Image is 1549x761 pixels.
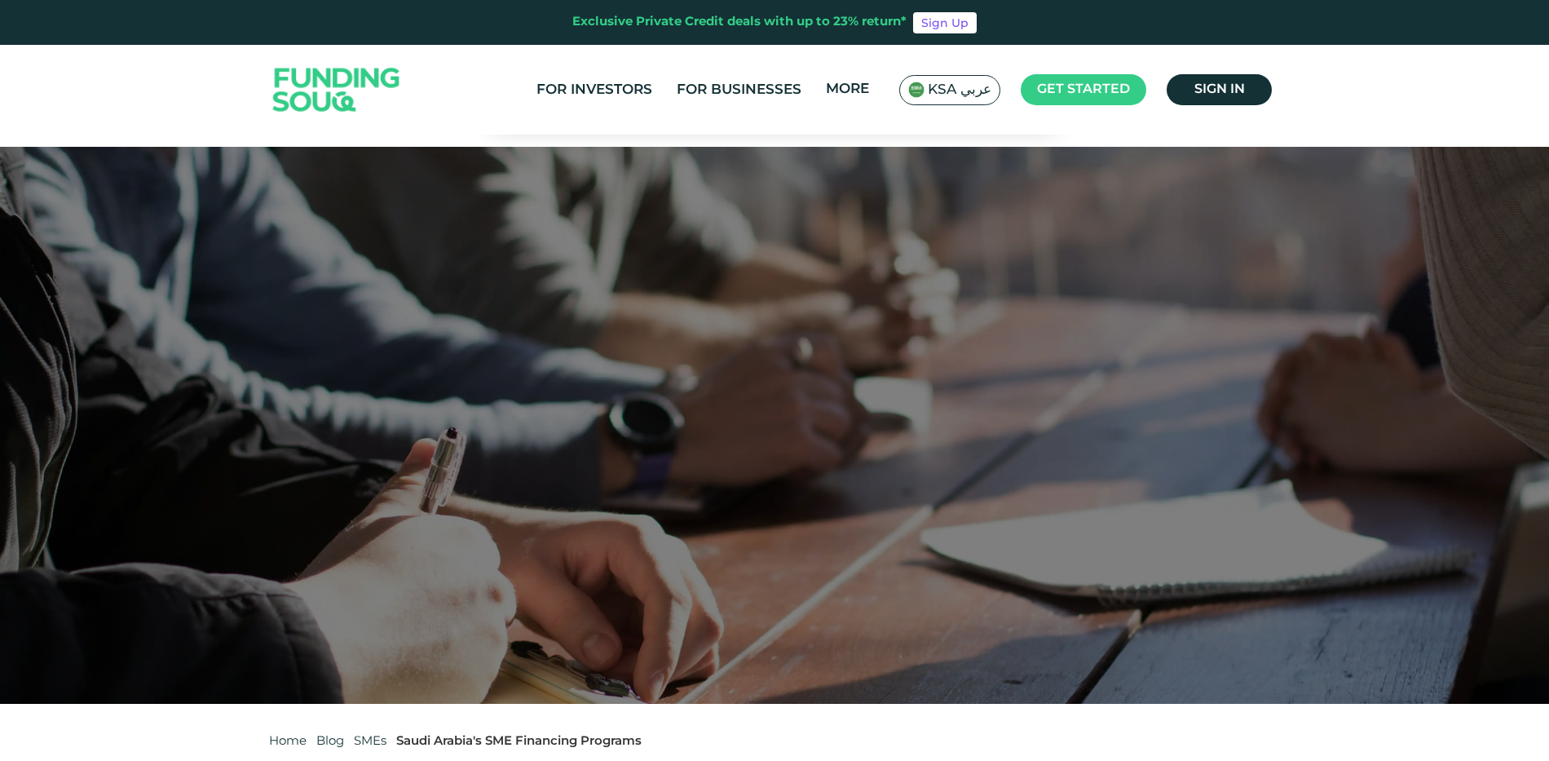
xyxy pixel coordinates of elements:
span: KSA عربي [928,81,991,100]
a: Blog [316,736,344,747]
img: SA Flag [908,82,925,98]
img: Logo [257,49,417,131]
span: More [826,82,869,96]
a: For Businesses [673,77,805,104]
div: Exclusive Private Credit deals with up to 23% return* [572,13,907,32]
a: Sign Up [913,12,977,33]
div: Saudi Arabia's SME Financing Programs [396,732,642,751]
span: Sign in [1194,83,1245,95]
span: Get started [1037,83,1130,95]
a: Sign in [1167,74,1272,105]
a: SMEs [354,736,386,747]
a: Home [269,736,307,747]
a: For Investors [532,77,656,104]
